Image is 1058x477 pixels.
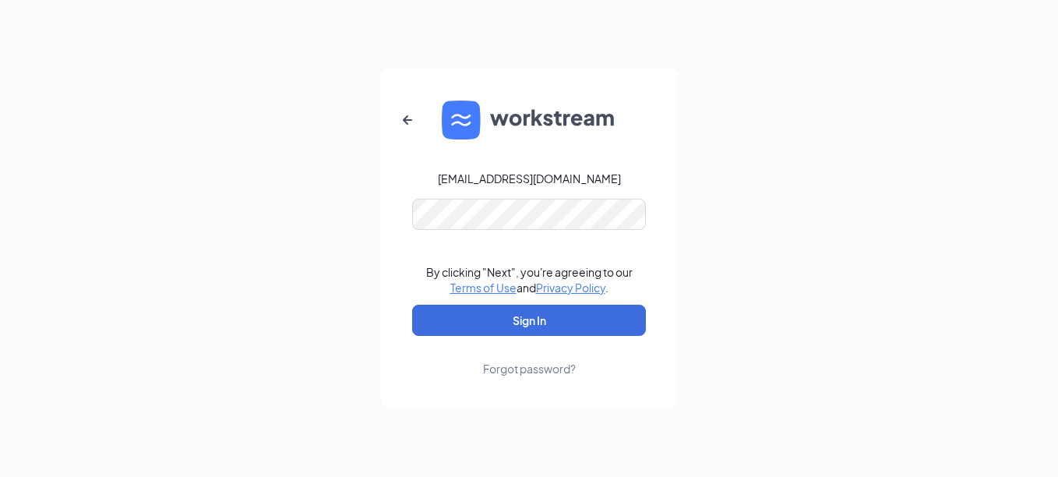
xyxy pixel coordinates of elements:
button: ArrowLeftNew [389,101,426,139]
div: By clicking "Next", you're agreeing to our and . [426,264,633,295]
a: Terms of Use [450,281,517,295]
a: Forgot password? [483,336,576,376]
img: WS logo and Workstream text [442,101,616,140]
svg: ArrowLeftNew [398,111,417,129]
a: Privacy Policy [536,281,605,295]
div: Forgot password? [483,361,576,376]
button: Sign In [412,305,646,336]
div: [EMAIL_ADDRESS][DOMAIN_NAME] [438,171,621,186]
